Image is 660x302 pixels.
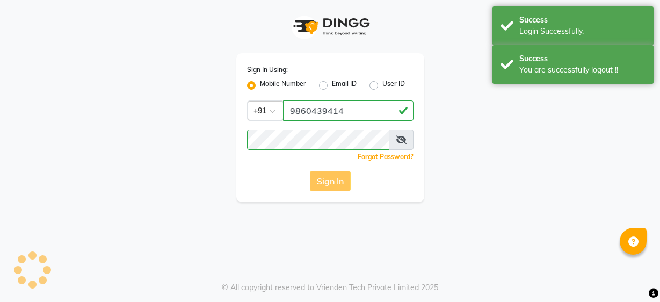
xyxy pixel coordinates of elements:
input: Username [283,100,414,121]
label: Mobile Number [260,79,306,92]
label: Email ID [332,79,357,92]
div: Success [519,15,646,26]
input: Username [247,130,389,150]
div: Success [519,53,646,64]
img: logo1.svg [287,11,373,42]
div: Login Successfully. [519,26,646,37]
label: User ID [382,79,405,92]
label: Sign In Using: [247,65,288,75]
a: Forgot Password? [358,153,414,161]
div: You are successfully logout !! [519,64,646,76]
